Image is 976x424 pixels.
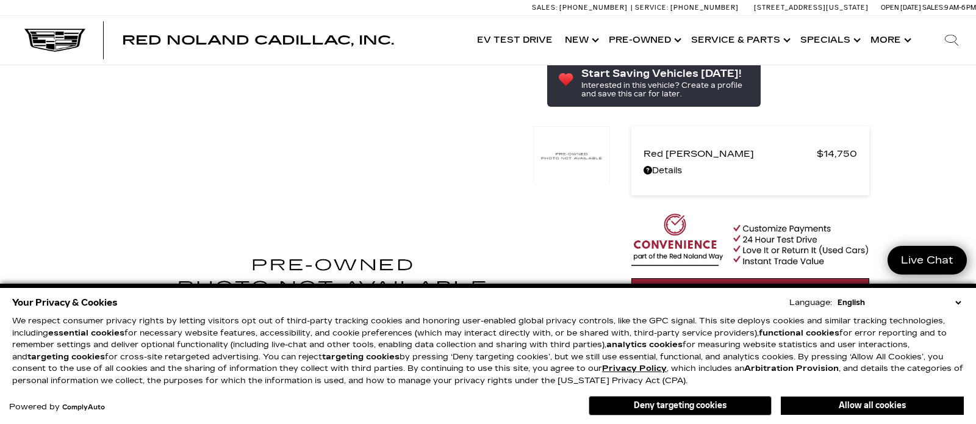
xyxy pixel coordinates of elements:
span: Live Chat [895,253,960,267]
div: Language: [789,299,832,307]
button: More [864,16,915,65]
select: Language Select [834,296,964,309]
span: Red [PERSON_NAME] [644,145,817,162]
p: We respect consumer privacy rights by letting visitors opt out of third-party tracking cookies an... [12,315,964,387]
strong: targeting cookies [27,352,105,362]
a: Pre-Owned [603,16,685,65]
a: Red Noland Cadillac, Inc. [122,34,394,46]
span: Sales: [532,4,558,12]
span: Open [DATE] [881,4,921,12]
a: Red [PERSON_NAME] $14,750 [644,145,857,162]
span: Service: [635,4,669,12]
img: Used 2011 Crystal Red Tintcoat Exterior Color Cadillac Platinum Collection image 1 [533,126,610,185]
a: [STREET_ADDRESS][US_STATE] [754,4,869,12]
a: New [559,16,603,65]
strong: analytics cookies [606,340,683,350]
strong: functional cookies [759,328,839,338]
span: 9 AM-6 PM [944,4,976,12]
a: Specials [794,16,864,65]
img: Used 2011 Crystal Red Tintcoat Exterior Color Cadillac Platinum Collection image 1 [140,126,524,422]
span: [PHONE_NUMBER] [559,4,628,12]
span: Sales: [922,4,944,12]
a: Service & Parts [685,16,794,65]
a: Live Chat [888,246,967,275]
a: Privacy Policy [602,364,667,373]
a: Service: [PHONE_NUMBER] [631,4,742,11]
a: Start Your Deal [631,278,869,311]
span: Red Noland Cadillac, Inc. [122,33,394,48]
a: Details [644,162,857,179]
a: Sales: [PHONE_NUMBER] [532,4,631,11]
div: Powered by [9,403,105,411]
span: Your Privacy & Cookies [12,294,118,311]
button: Allow all cookies [781,397,964,415]
span: $14,750 [817,145,857,162]
strong: essential cookies [48,328,124,338]
strong: Arbitration Provision [744,364,839,373]
span: [PHONE_NUMBER] [670,4,739,12]
a: EV Test Drive [471,16,559,65]
button: Deny targeting cookies [589,396,772,415]
img: Cadillac Dark Logo with Cadillac White Text [24,29,85,52]
a: ComplyAuto [62,404,105,411]
strong: targeting cookies [322,352,400,362]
